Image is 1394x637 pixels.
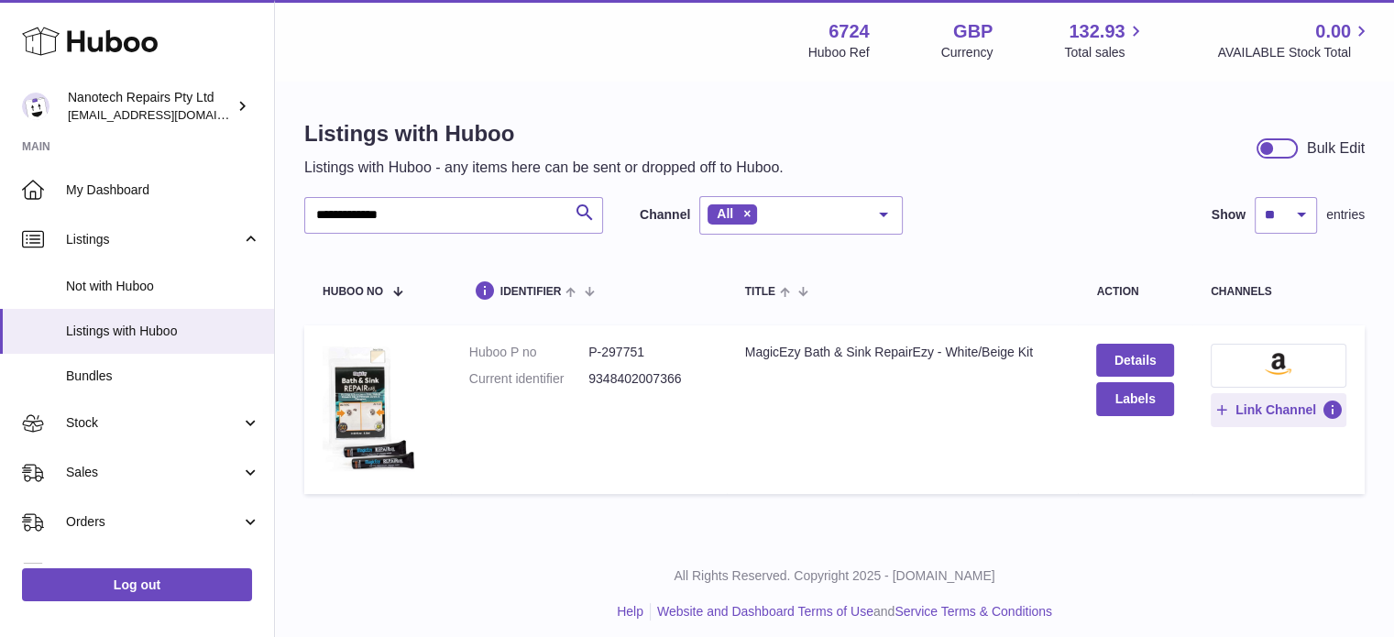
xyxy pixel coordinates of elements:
span: Sales [66,464,241,481]
img: MagicEzy Bath & Sink RepairEzy - White/Beige Kit [323,344,414,471]
span: Listings with Huboo [66,323,260,340]
span: [EMAIL_ADDRESS][DOMAIN_NAME] [68,107,269,122]
span: All [717,206,733,221]
p: All Rights Reserved. Copyright 2025 - [DOMAIN_NAME] [290,567,1379,585]
label: Channel [640,206,690,224]
div: Huboo Ref [808,44,870,61]
a: Service Terms & Conditions [895,604,1052,619]
span: Bundles [66,368,260,385]
span: My Dashboard [66,181,260,199]
a: 132.93 Total sales [1064,19,1146,61]
dd: P-297751 [588,344,708,361]
a: Website and Dashboard Terms of Use [657,604,873,619]
div: Nanotech Repairs Pty Ltd [68,89,233,124]
div: Currency [941,44,993,61]
span: Total sales [1064,44,1146,61]
dt: Current identifier [469,370,588,388]
span: Link Channel [1235,401,1316,418]
a: Help [617,604,643,619]
span: Usage [66,563,260,580]
span: Not with Huboo [66,278,260,295]
span: AVAILABLE Stock Total [1217,44,1372,61]
p: Listings with Huboo - any items here can be sent or dropped off to Huboo. [304,158,784,178]
img: amazon-small.png [1265,353,1291,375]
dt: Huboo P no [469,344,588,361]
h1: Listings with Huboo [304,119,784,148]
div: MagicEzy Bath & Sink RepairEzy - White/Beige Kit [745,344,1060,361]
div: action [1096,286,1173,298]
label: Show [1212,206,1246,224]
div: channels [1211,286,1346,298]
li: and [651,603,1052,621]
span: Listings [66,231,241,248]
a: 0.00 AVAILABLE Stock Total [1217,19,1372,61]
span: Stock [66,414,241,432]
span: 0.00 [1315,19,1351,44]
span: identifier [500,286,562,298]
span: Orders [66,513,241,531]
strong: 6724 [829,19,870,44]
button: Link Channel [1211,393,1346,426]
span: 132.93 [1069,19,1125,44]
img: internalAdmin-6724@internal.huboo.com [22,93,49,120]
a: Details [1096,344,1173,377]
span: entries [1326,206,1365,224]
div: Bulk Edit [1307,138,1365,159]
span: title [745,286,775,298]
span: Huboo no [323,286,383,298]
dd: 9348402007366 [588,370,708,388]
button: Labels [1096,382,1173,415]
strong: GBP [953,19,993,44]
a: Log out [22,568,252,601]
